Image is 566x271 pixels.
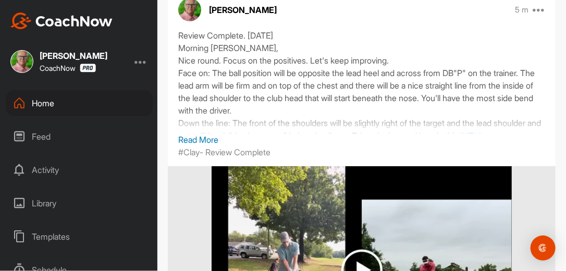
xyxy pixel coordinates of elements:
[178,133,545,146] p: Read More
[209,4,277,16] p: [PERSON_NAME]
[40,64,96,72] div: CoachNow
[6,157,153,183] div: Activity
[40,52,107,60] div: [PERSON_NAME]
[6,124,153,150] div: Feed
[6,90,153,116] div: Home
[6,190,153,216] div: Library
[80,64,96,72] img: CoachNow Pro
[6,224,153,250] div: Templates
[178,146,270,158] p: #Clay- Review Complete
[531,236,556,261] div: Open Intercom Messenger
[10,50,33,73] img: square_6ab801a82ed2aee2fbfac5bb68403784.jpg
[515,5,529,15] p: 5 m
[178,29,545,133] div: Review Complete. [DATE] Morning [PERSON_NAME], Nice round. Focus on the positives. Let's keep imp...
[10,13,113,29] img: CoachNow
